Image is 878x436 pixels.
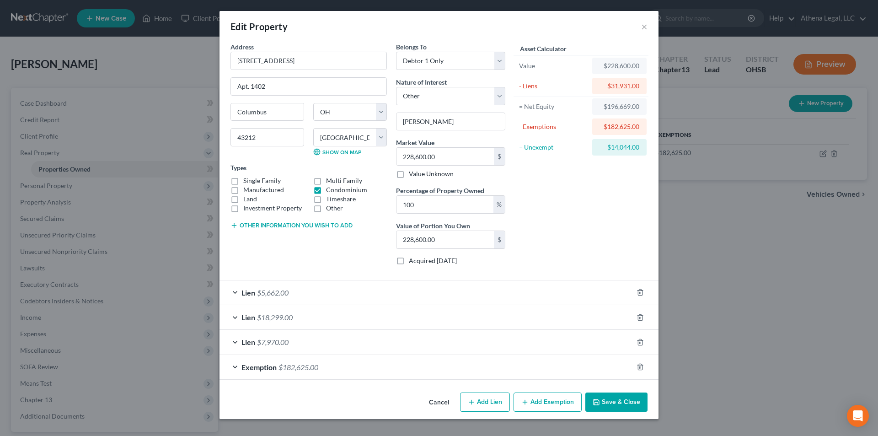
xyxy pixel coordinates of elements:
[396,196,493,213] input: 0.00
[514,393,582,412] button: Add Exemption
[243,204,302,213] label: Investment Property
[231,52,386,70] input: Enter address...
[847,405,869,427] div: Open Intercom Messenger
[243,176,281,185] label: Single Family
[600,61,639,70] div: $228,600.00
[326,204,343,213] label: Other
[600,122,639,131] div: $182,625.00
[257,313,293,322] span: $18,299.00
[396,221,470,231] label: Value of Portion You Own
[326,176,362,185] label: Multi Family
[396,77,447,87] label: Nature of Interest
[641,21,648,32] button: ×
[396,43,427,51] span: Belongs To
[493,196,505,213] div: %
[241,313,255,322] span: Lien
[396,186,484,195] label: Percentage of Property Owned
[231,103,304,121] input: Enter city...
[519,143,588,152] div: = Unexempt
[519,81,588,91] div: - Liens
[241,363,277,371] span: Exemption
[600,81,639,91] div: $31,931.00
[326,194,356,204] label: Timeshare
[396,148,494,165] input: 0.00
[230,43,254,51] span: Address
[520,44,567,54] label: Asset Calculator
[241,338,255,346] span: Lien
[600,143,639,152] div: $14,044.00
[494,148,505,165] div: $
[241,288,255,297] span: Lien
[519,102,588,111] div: = Net Equity
[519,122,588,131] div: - Exemptions
[494,231,505,248] div: $
[313,148,361,156] a: Show on Map
[243,185,284,194] label: Manufactured
[231,78,386,95] input: Apt, Suite, etc...
[585,393,648,412] button: Save & Close
[409,169,454,178] label: Value Unknown
[600,102,639,111] div: $196,669.00
[396,231,494,248] input: 0.00
[278,363,318,371] span: $182,625.00
[257,338,289,346] span: $7,970.00
[396,113,505,130] input: --
[519,61,588,70] div: Value
[230,222,353,229] button: Other information you wish to add
[396,138,434,147] label: Market Value
[460,393,510,412] button: Add Lien
[230,163,246,172] label: Types
[243,194,257,204] label: Land
[230,128,304,146] input: Enter zip...
[422,393,456,412] button: Cancel
[257,288,289,297] span: $5,662.00
[326,185,367,194] label: Condominium
[409,256,457,265] label: Acquired [DATE]
[230,20,288,33] div: Edit Property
